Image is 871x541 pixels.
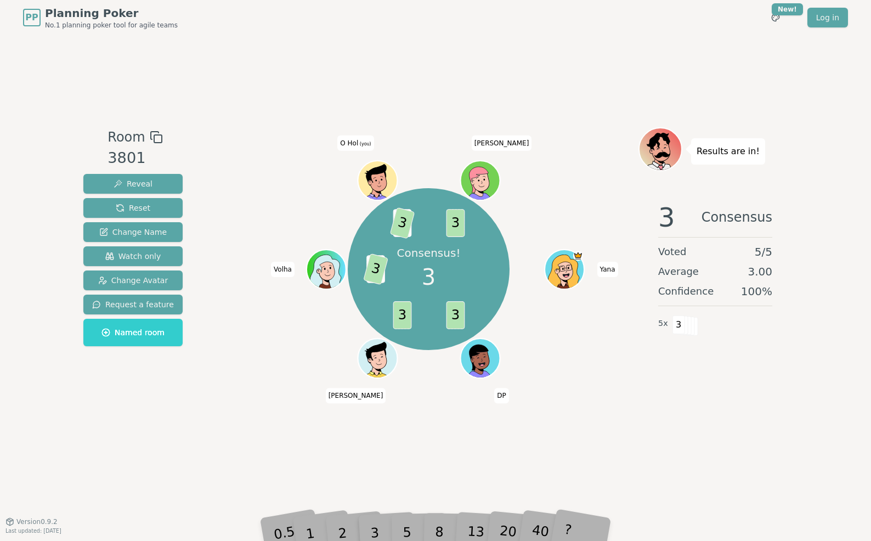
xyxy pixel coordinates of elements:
[114,178,152,189] span: Reveal
[45,5,178,21] span: Planning Poker
[658,204,675,230] span: 3
[83,270,183,290] button: Change Avatar
[394,244,463,261] p: Consensus!
[92,299,174,310] span: Request a feature
[116,202,150,213] span: Reset
[393,301,411,329] span: 3
[108,127,145,147] span: Room
[271,262,295,277] span: Click to change your name
[83,198,183,218] button: Reset
[98,275,168,286] span: Change Avatar
[597,262,618,277] span: Click to change your name
[422,261,435,294] span: 3
[658,284,714,299] span: Confidence
[755,244,772,260] span: 5 / 5
[807,8,848,27] a: Log in
[45,21,178,30] span: No.1 planning poker tool for agile teams
[16,517,58,526] span: Version 0.9.2
[83,174,183,194] button: Reveal
[23,5,178,30] a: PPPlanning PokerNo.1 planning poker tool for agile teams
[741,284,772,299] span: 100 %
[363,253,388,285] span: 3
[748,264,772,279] span: 3.00
[472,135,532,150] span: Click to change your name
[573,251,582,261] span: Yana is the host
[105,251,161,262] span: Watch only
[658,244,687,260] span: Voted
[389,207,415,239] span: 3
[108,147,162,170] div: 3801
[359,162,396,199] button: Click to change your avatar
[83,222,183,242] button: Change Name
[772,3,803,15] div: New!
[446,209,465,237] span: 3
[83,319,183,346] button: Named room
[494,388,508,403] span: Click to change your name
[697,144,760,159] p: Results are in!
[83,246,183,266] button: Watch only
[658,264,699,279] span: Average
[702,204,772,230] span: Consensus
[672,315,685,334] span: 3
[326,388,386,403] span: Click to change your name
[25,11,38,24] span: PP
[83,295,183,314] button: Request a feature
[99,227,167,238] span: Change Name
[658,318,668,330] span: 5 x
[101,327,165,338] span: Named room
[446,301,465,329] span: 3
[5,528,61,534] span: Last updated: [DATE]
[337,135,374,150] span: Click to change your name
[358,141,371,146] span: (you)
[5,517,58,526] button: Version0.9.2
[766,8,785,27] button: New!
